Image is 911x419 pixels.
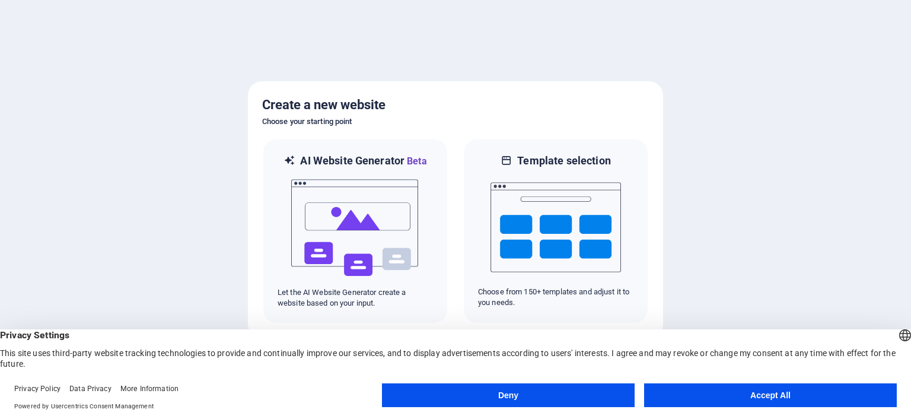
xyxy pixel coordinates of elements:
h6: Choose your starting point [262,115,649,129]
h5: Create a new website [262,96,649,115]
div: AI Website GeneratorBetaaiLet the AI Website Generator create a website based on your input. [262,138,448,324]
p: Choose from 150+ templates and adjust it to you needs. [478,287,633,308]
div: Template selectionChoose from 150+ templates and adjust it to you needs. [463,138,649,324]
p: Let the AI Website Generator create a website based on your input. [278,287,433,309]
span: Beta [404,155,427,167]
h6: Template selection [517,154,610,168]
img: ai [290,169,421,287]
h6: AI Website Generator [300,154,426,169]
